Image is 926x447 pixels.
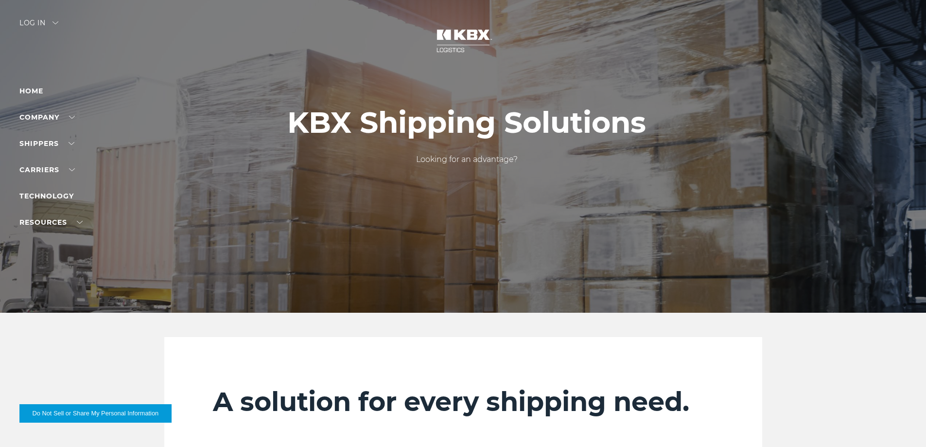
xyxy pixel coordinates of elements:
[427,19,500,62] img: kbx logo
[19,218,83,227] a: RESOURCES
[19,87,43,95] a: Home
[19,139,74,148] a: SHIPPERS
[19,113,75,122] a: Company
[19,19,58,34] div: Log in
[287,154,646,165] p: Looking for an advantage?
[19,165,75,174] a: Carriers
[19,404,172,423] button: Do Not Sell or Share My Personal Information
[52,21,58,24] img: arrow
[287,106,646,139] h1: KBX Shipping Solutions
[213,386,714,418] h2: A solution for every shipping need.
[19,192,74,200] a: Technology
